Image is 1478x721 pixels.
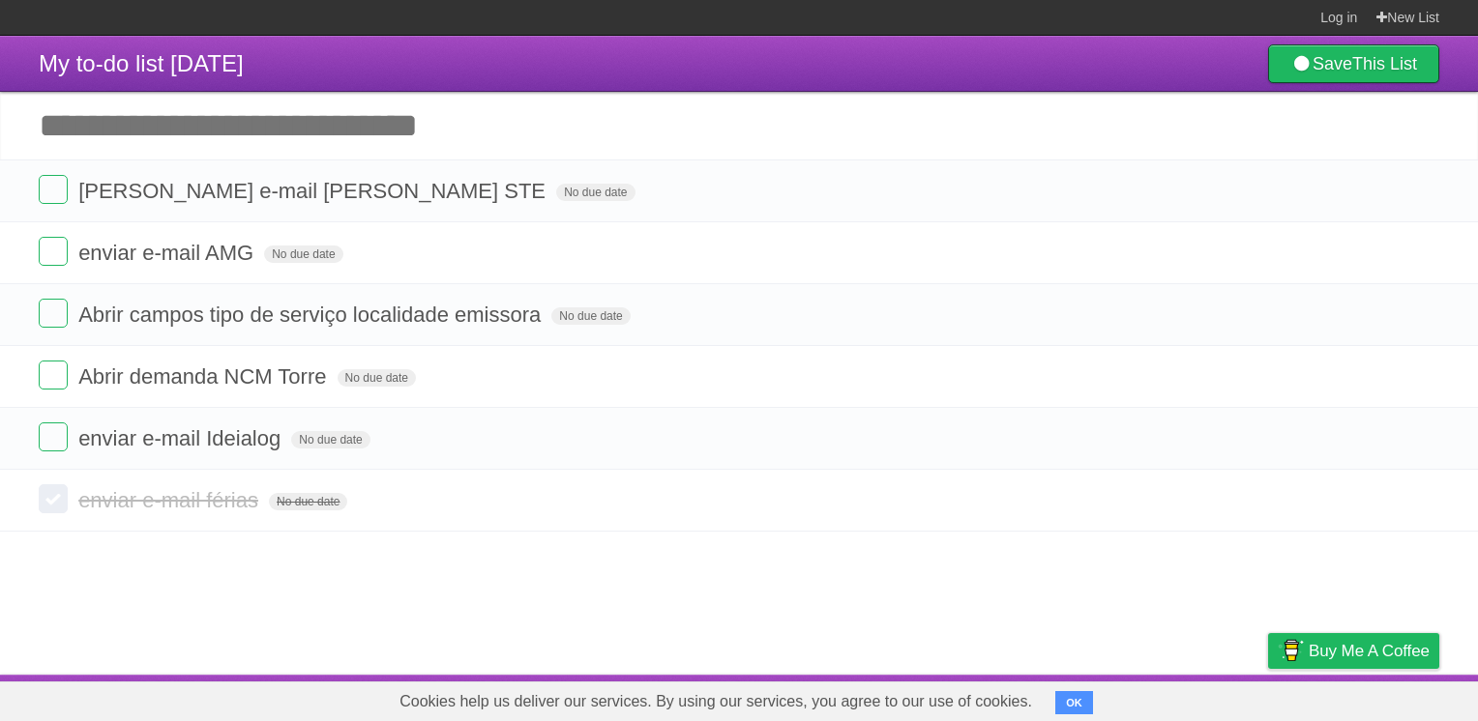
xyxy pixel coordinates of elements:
[78,426,285,450] span: enviar e-mail Ideialog
[1243,679,1293,716] a: Privacy
[291,431,369,448] span: No due date
[1268,633,1439,669] a: Buy me a coffee
[269,493,347,510] span: No due date
[39,237,68,266] label: Done
[78,179,550,203] span: [PERSON_NAME] e-mail [PERSON_NAME] STE
[551,307,630,325] span: No due date
[78,488,263,512] span: enviar e-mail férias
[264,245,342,263] span: No due date
[1011,679,1051,716] a: About
[39,299,68,328] label: Done
[1075,679,1153,716] a: Developers
[39,50,244,76] span: My to-do list [DATE]
[39,175,68,204] label: Done
[78,303,546,327] span: Abrir campos tipo de serviço localidade emissora
[1317,679,1439,716] a: Suggest a feature
[1278,634,1304,667] img: Buy me a coffee
[39,422,68,451] label: Done
[1309,634,1430,668] span: Buy me a coffee
[78,241,258,265] span: enviar e-mail AMG
[78,364,331,389] span: Abrir demanda NCM Torre
[338,369,416,387] span: No due date
[380,682,1051,721] span: Cookies help us deliver our services. By using our services, you agree to our use of cookies.
[39,360,68,389] label: Done
[39,484,68,513] label: Done
[1352,54,1417,73] b: This List
[1177,679,1220,716] a: Terms
[1268,44,1439,83] a: SaveThis List
[1055,691,1093,714] button: OK
[556,184,635,201] span: No due date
